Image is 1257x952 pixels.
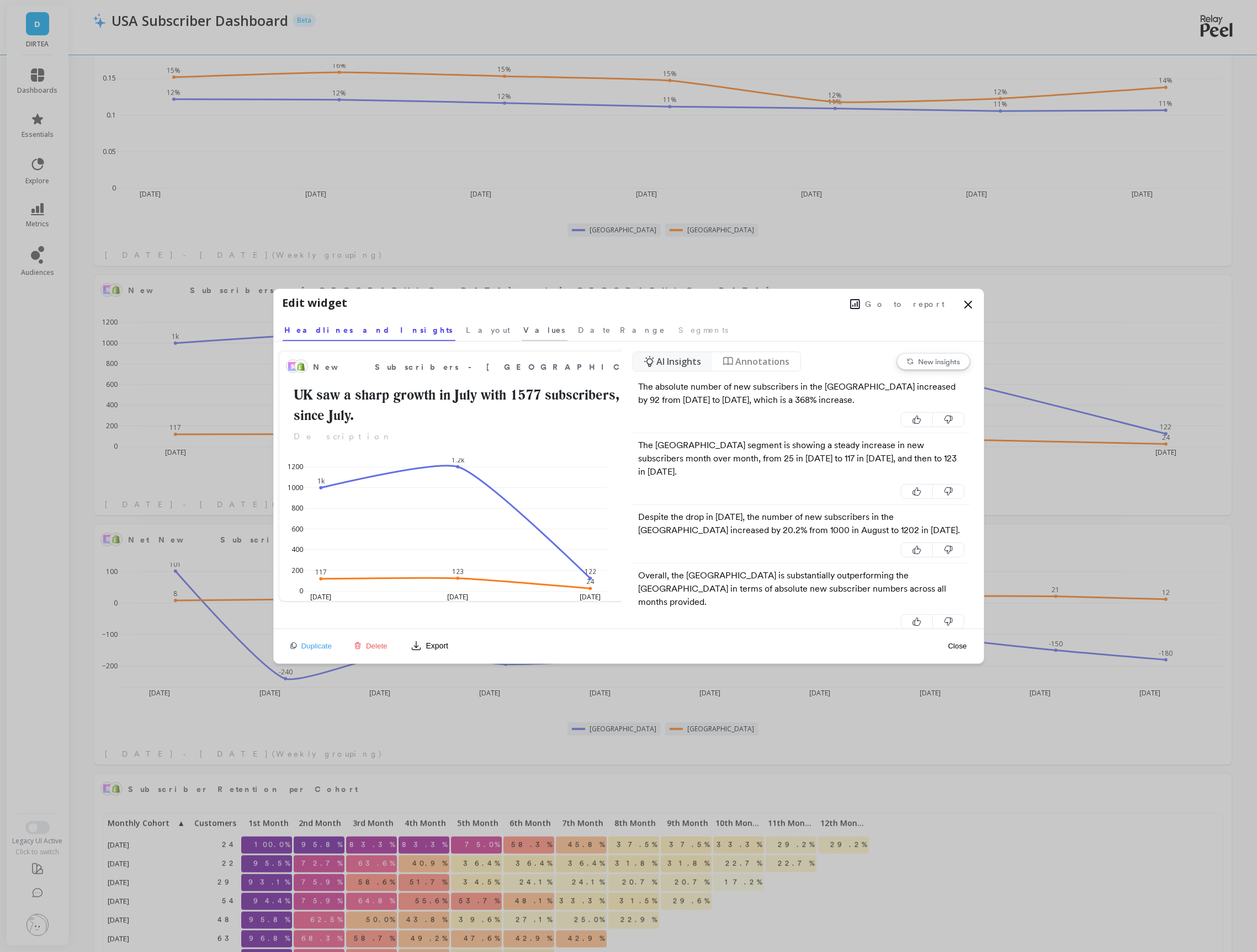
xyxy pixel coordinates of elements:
[847,297,948,311] button: Go to report
[286,385,995,426] h2: UK saw a sharp growth in July with 1577 subscribers, but dropped significantly in Aug, US shows s...
[366,642,388,650] span: Delete
[290,642,297,649] img: duplicate icon
[656,355,701,368] span: AI Insights
[288,362,297,371] img: api.skio.svg
[735,355,789,368] span: Annotations
[314,361,956,373] span: New Subscribers - [GEOGRAPHIC_DATA] and [GEOGRAPHIC_DATA]
[638,380,964,407] p: The absolute number of new subscribers in the [GEOGRAPHIC_DATA] increased by 92 from [DATE] to [D...
[897,353,970,370] button: New insights
[524,325,565,336] span: Values
[283,295,348,311] h1: Edit widget
[296,362,305,371] img: api.shopify.svg
[945,641,970,651] button: Close
[301,642,332,650] span: Duplicate
[866,299,945,310] span: Go to report
[919,357,961,366] span: New insights
[286,430,995,443] p: Description
[351,641,391,651] button: Delete
[638,439,964,478] p: The [GEOGRAPHIC_DATA] segment is showing a steady increase in new subscribers month over month, f...
[638,569,964,609] p: Overall, the [GEOGRAPHIC_DATA] is substantially outperforming the [GEOGRAPHIC_DATA] in terms of a...
[283,316,975,341] nav: Tabs
[579,325,666,336] span: Date Range
[285,325,453,336] span: Headlines and Insights
[287,641,336,651] button: Duplicate
[466,325,511,336] span: Layout
[679,325,729,336] span: Segments
[638,510,964,537] p: Despite the drop in [DATE], the number of new subscribers in the [GEOGRAPHIC_DATA] increased by 2...
[406,637,453,655] button: Export
[314,359,960,375] span: New Subscribers - UK and US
